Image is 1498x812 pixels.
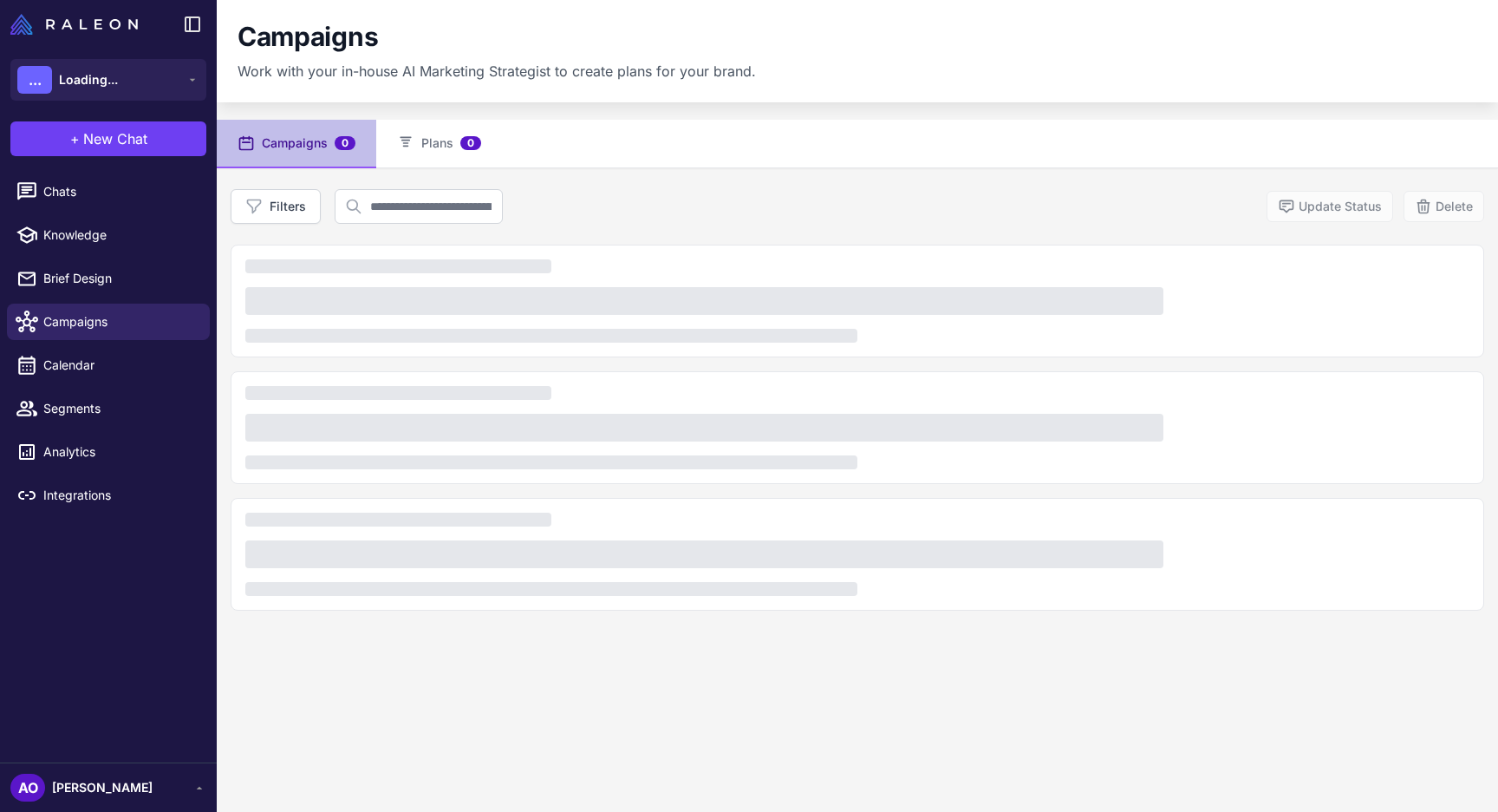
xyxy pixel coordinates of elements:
span: New Chat [83,128,147,149]
button: Campaigns0 [217,120,376,168]
a: Integrations [7,477,210,514]
span: + [70,128,80,149]
button: Filters [231,189,321,224]
span: Knowledge [43,226,196,245]
span: Campaigns [43,312,196,331]
a: Chats [7,174,210,210]
span: Calendar [43,356,196,375]
div: ... [17,66,52,94]
span: Segments [43,399,196,418]
a: Brief Design [7,260,210,297]
span: 0 [335,136,355,150]
button: +New Chat [10,121,206,156]
button: Plans0 [376,120,502,168]
span: [PERSON_NAME] [52,778,153,797]
a: Raleon Logo [10,14,145,35]
h1: Campaigns [238,21,378,54]
button: Delete [1404,191,1484,222]
div: AO [10,774,45,802]
button: ...Loading... [10,59,206,101]
img: Raleon Logo [10,14,138,35]
span: Analytics [43,442,196,462]
button: Update Status [1267,191,1393,222]
a: Knowledge [7,217,210,253]
p: Work with your in-house AI Marketing Strategist to create plans for your brand. [238,61,756,82]
a: Campaigns [7,304,210,340]
a: Calendar [7,347,210,383]
a: Analytics [7,434,210,470]
span: 0 [460,136,481,150]
a: Segments [7,390,210,427]
span: Loading... [59,70,118,89]
span: Chats [43,182,196,201]
span: Integrations [43,486,196,505]
span: Brief Design [43,269,196,288]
